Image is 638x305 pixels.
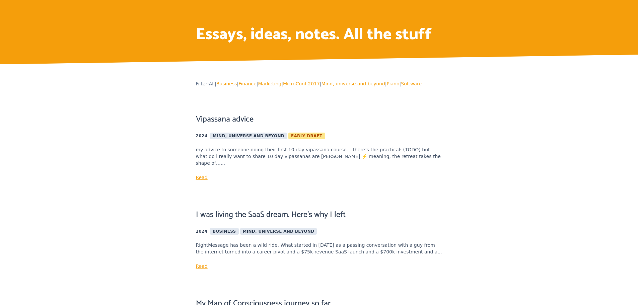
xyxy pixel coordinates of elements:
div: RightMessage has been a wild ride. What started in [DATE] as a passing conversation with a guy fr... [196,242,442,255]
a: Software [401,81,422,86]
span: All [209,81,215,86]
a: Finance [238,81,257,86]
a: I was living the SaaS dream. Here's why I left [196,210,346,220]
a: Read [196,175,208,180]
span: 2024 [196,133,210,139]
a: Read [196,263,208,269]
div: my advice to someone doing their first 10 day vipassana course… there’s the practical: (TODO) but... [196,146,442,166]
div: Filter: | | | | | | | [196,80,442,87]
span: Mind, universe and beyond [210,133,287,139]
a: Vipassana advice [196,114,254,125]
a: Piano [387,81,400,86]
h1: Essays, ideas, notes. All the stuff [196,27,432,43]
span: 2024 [196,228,210,235]
span: Mind, universe and beyond [240,228,317,235]
a: MicroConf 2017 [283,81,320,86]
span: Business [210,228,238,235]
a: Mind, universe and beyond [322,81,385,86]
span: Early draft [288,133,325,139]
a: Marketing [258,81,281,86]
a: Business [216,81,237,86]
